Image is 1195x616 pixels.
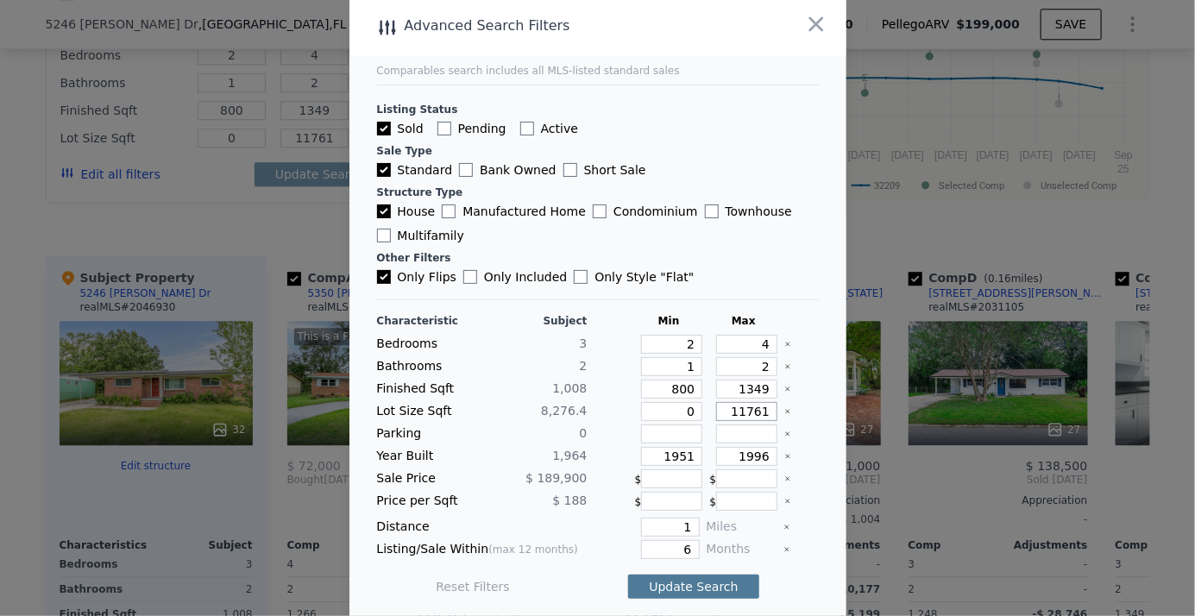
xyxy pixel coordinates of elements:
label: Only Style " Flat " [574,268,694,286]
label: Manufactured Home [442,203,586,220]
label: Condominium [593,203,697,220]
input: Manufactured Home [442,204,456,218]
label: Active [520,120,578,137]
div: Other Filters [377,251,819,265]
input: Multifamily [377,229,391,242]
input: Only Included [463,270,477,284]
div: Price per Sqft [377,492,479,511]
span: 1,008 [552,381,587,395]
label: Only Flips [377,268,457,286]
div: Year Built [377,447,479,466]
div: Months [707,540,777,559]
div: $ [710,469,778,488]
label: House [377,203,436,220]
div: $ [635,469,703,488]
div: Max [710,314,778,328]
label: Standard [377,161,453,179]
div: $ [710,492,778,511]
label: Pending [437,120,506,137]
label: Short Sale [563,161,646,179]
input: Short Sale [563,163,577,177]
input: Bank Owned [459,163,473,177]
button: Clear [784,475,791,482]
input: Only Style "Flat" [574,270,588,284]
button: Clear [784,341,791,348]
button: Clear [783,524,790,531]
div: Miles [707,518,777,537]
span: (max 12 months) [488,544,578,556]
div: Characteristic [377,314,479,328]
span: 2 [580,359,588,373]
button: Clear [784,408,791,415]
span: $ 188 [552,493,587,507]
div: Finished Sqft [377,380,479,399]
label: Sold [377,120,424,137]
button: Clear [784,453,791,460]
input: Active [520,122,534,135]
span: 1,964 [552,449,587,462]
button: Reset [436,578,510,595]
div: Min [635,314,703,328]
button: Clear [784,386,791,393]
input: Pending [437,122,451,135]
button: Clear [784,498,791,505]
div: Listing/Sale Within [377,540,588,559]
label: Bank Owned [459,161,556,179]
div: Lot Size Sqft [377,402,479,421]
input: Sold [377,122,391,135]
div: Distance [377,518,588,537]
div: Listing Status [377,103,819,116]
input: Condominium [593,204,607,218]
span: 0 [580,426,588,440]
label: Only Included [463,268,567,286]
div: Comparables search includes all MLS-listed standard sales [377,64,819,78]
div: Bedrooms [377,335,479,354]
div: Sale Type [377,144,819,158]
label: Townhouse [705,203,792,220]
button: Update Search [628,575,758,599]
div: Advanced Search Filters [349,14,747,38]
div: $ [635,492,703,511]
span: $ 189,900 [525,471,587,485]
label: Multifamily [377,227,464,244]
div: Structure Type [377,185,819,199]
div: Subject [486,314,588,328]
button: Clear [783,546,790,553]
input: Only Flips [377,270,391,284]
input: Standard [377,163,391,177]
button: Clear [784,431,791,437]
input: House [377,204,391,218]
span: 8,276.4 [541,404,587,418]
input: Townhouse [705,204,719,218]
div: Sale Price [377,469,479,488]
div: Parking [377,424,479,443]
div: Bathrooms [377,357,479,376]
button: Clear [784,363,791,370]
span: 3 [580,336,588,350]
